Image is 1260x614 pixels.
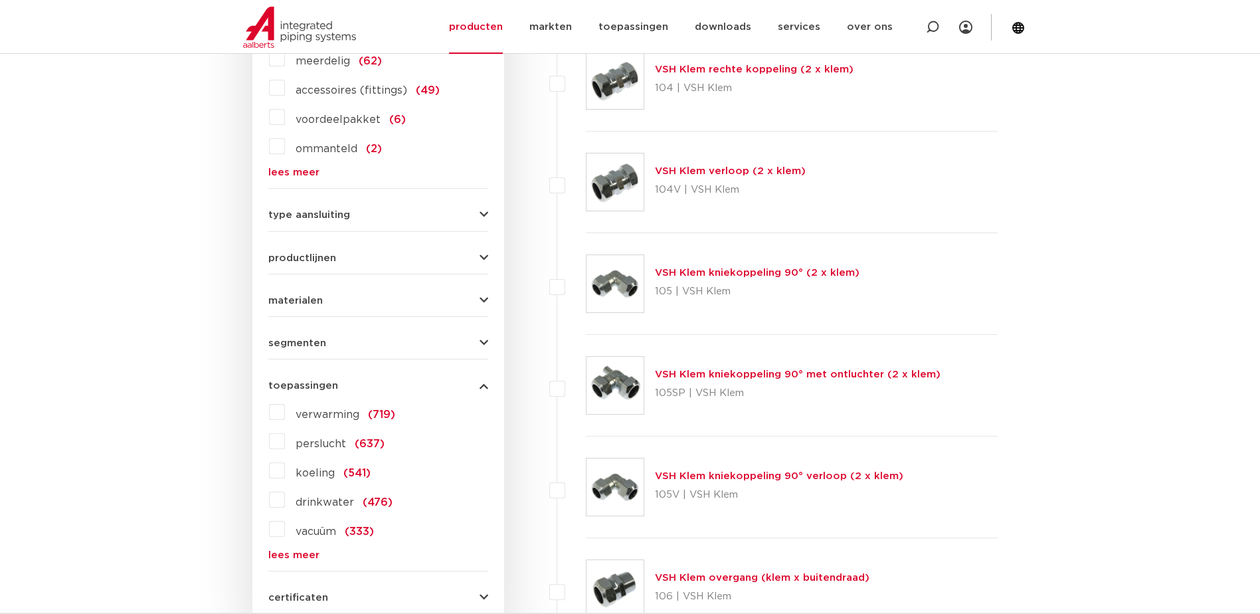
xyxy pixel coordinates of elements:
[268,253,336,263] span: productlijnen
[368,409,395,420] span: (719)
[343,468,371,478] span: (541)
[655,64,854,74] a: VSH Klem rechte koppeling (2 x klem)
[655,573,869,583] a: VSH Klem overgang (klem x buitendraad)
[296,439,346,449] span: perslucht
[268,381,488,391] button: toepassingen
[296,144,357,154] span: ommanteld
[296,526,336,537] span: vacuüm
[296,468,335,478] span: koeling
[296,114,381,125] span: voordeelpakket
[355,439,385,449] span: (637)
[655,268,859,278] a: VSH Klem kniekoppeling 90° (2 x klem)
[655,369,941,379] a: VSH Klem kniekoppeling 90° met ontluchter (2 x klem)
[389,114,406,125] span: (6)
[268,296,488,306] button: materialen
[655,166,806,176] a: VSH Klem verloop (2 x klem)
[363,497,393,508] span: (476)
[586,52,644,109] img: Thumbnail for VSH Klem rechte koppeling (2 x klem)
[296,497,354,508] span: drinkwater
[586,255,644,312] img: Thumbnail for VSH Klem kniekoppeling 90° (2 x klem)
[268,338,488,348] button: segmenten
[586,153,644,211] img: Thumbnail for VSH Klem verloop (2 x klem)
[268,210,350,220] span: type aansluiting
[268,296,323,306] span: materialen
[268,381,338,391] span: toepassingen
[655,179,806,201] p: 104V | VSH Klem
[268,550,488,560] a: lees meer
[296,56,350,66] span: meerdelig
[296,85,407,96] span: accessoires (fittings)
[345,526,374,537] span: (333)
[268,338,326,348] span: segmenten
[586,357,644,414] img: Thumbnail for VSH Klem kniekoppeling 90° met ontluchter (2 x klem)
[268,210,488,220] button: type aansluiting
[268,167,488,177] a: lees meer
[268,593,328,603] span: certificaten
[655,281,859,302] p: 105 | VSH Klem
[296,409,359,420] span: verwarming
[655,484,903,506] p: 105V | VSH Klem
[655,471,903,481] a: VSH Klem kniekoppeling 90° verloop (2 x klem)
[359,56,382,66] span: (62)
[268,253,488,263] button: productlijnen
[366,144,382,154] span: (2)
[268,593,488,603] button: certificaten
[655,586,869,607] p: 106 | VSH Klem
[416,85,440,96] span: (49)
[586,459,644,516] img: Thumbnail for VSH Klem kniekoppeling 90° verloop (2 x klem)
[655,383,941,404] p: 105SP | VSH Klem
[655,78,854,99] p: 104 | VSH Klem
